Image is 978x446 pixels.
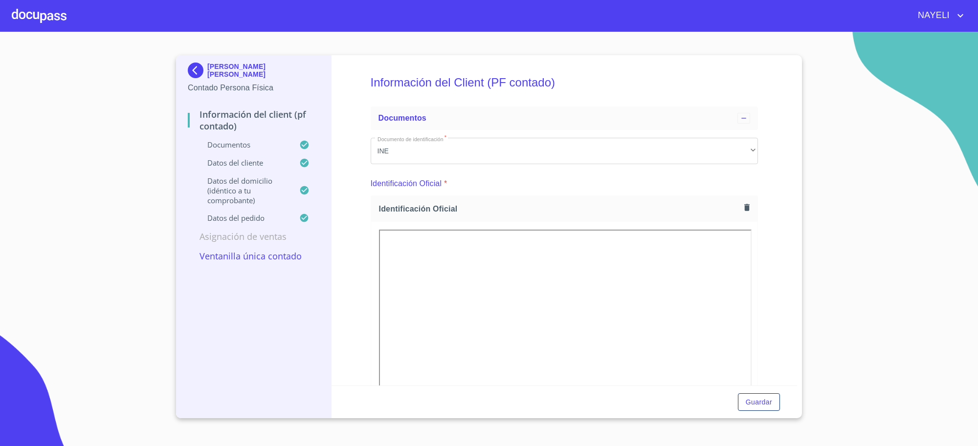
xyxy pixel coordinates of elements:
[911,8,966,23] button: account of current user
[911,8,955,23] span: NAYELI
[188,250,319,262] p: Ventanilla única contado
[188,108,319,132] p: Información del Client (PF contado)
[371,106,758,130] div: Documentos
[188,231,319,242] p: Asignación de Ventas
[207,63,319,78] p: [PERSON_NAME] [PERSON_NAME]
[188,213,299,223] p: Datos del pedido
[188,63,319,82] div: [PERSON_NAME] [PERSON_NAME]
[188,140,299,149] p: Documentos
[738,393,780,411] button: Guardar
[188,158,299,168] p: Datos del cliente
[371,178,442,190] p: Identificación Oficial
[379,204,740,214] span: Identificación Oficial
[746,396,772,408] span: Guardar
[188,63,207,78] img: Docupass spot blue
[371,63,758,103] h5: Información del Client (PF contado)
[371,138,758,164] div: INE
[378,114,426,122] span: Documentos
[188,82,319,94] p: Contado Persona Física
[188,176,299,205] p: Datos del domicilio (idéntico a tu comprobante)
